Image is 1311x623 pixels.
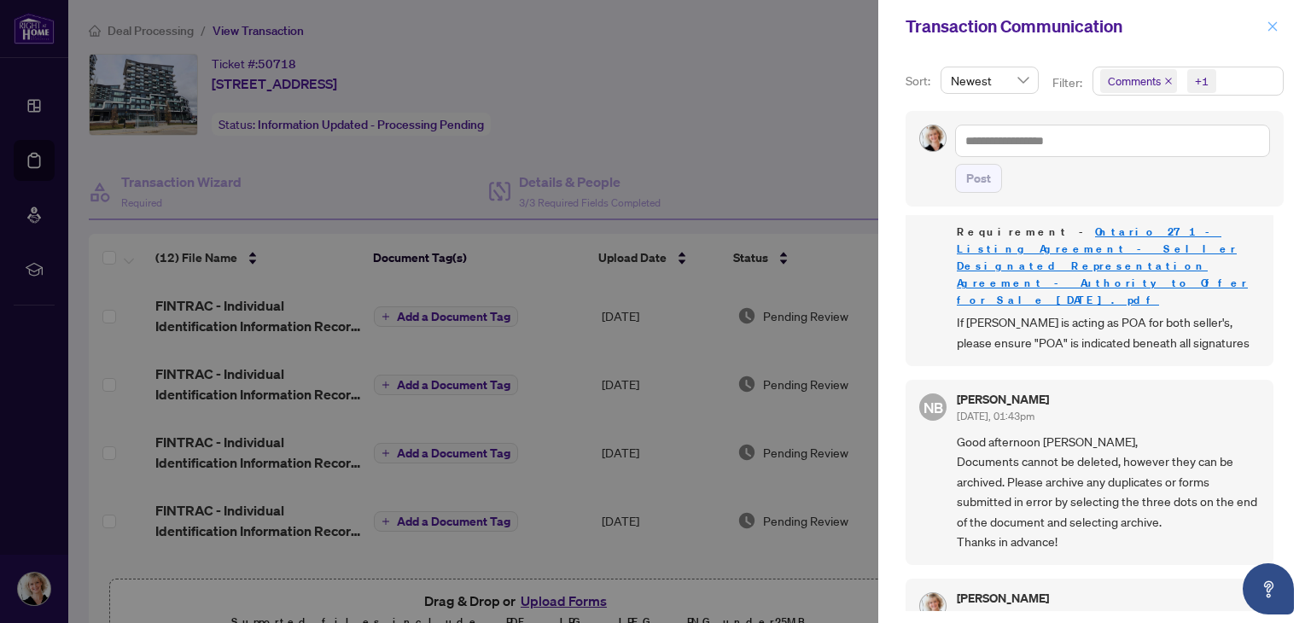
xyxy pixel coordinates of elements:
span: Requirement - [957,224,1260,309]
p: Sort: [906,72,934,90]
span: Comments [1108,73,1161,90]
span: close [1267,20,1279,32]
h5: [PERSON_NAME] [957,393,1049,405]
span: [DATE], 01:43pm [957,410,1034,422]
button: Open asap [1243,563,1294,614]
img: Profile Icon [920,593,946,619]
h5: [PERSON_NAME] [957,592,1049,604]
span: close [1164,77,1173,85]
div: Transaction Communication [906,14,1261,39]
div: +1 [1195,73,1209,90]
span: Comments [1100,69,1177,93]
span: If [PERSON_NAME] is acting as POA for both seller's, please ensure "POA" is indicated beneath all... [957,312,1260,352]
span: NB [923,395,943,418]
p: Filter: [1052,73,1085,92]
a: Ontario 271 - Listing Agreement - Seller Designated Representation Agreement - Authority to Offer... [957,224,1248,307]
span: Good afternoon [PERSON_NAME], Documents cannot be deleted, however they can be archived. Please a... [957,432,1260,551]
img: Profile Icon [920,125,946,151]
span: Newest [951,67,1028,93]
span: [DATE], 04:25pm [957,608,1034,621]
button: Post [955,164,1002,193]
